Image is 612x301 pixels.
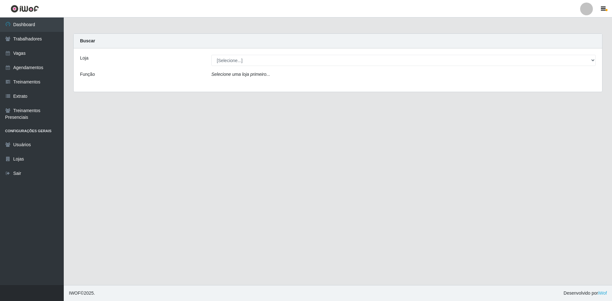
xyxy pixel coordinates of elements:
[11,5,39,13] img: CoreUI Logo
[80,38,95,43] strong: Buscar
[564,290,607,297] span: Desenvolvido por
[69,290,95,297] span: © 2025 .
[211,72,270,77] i: Selecione uma loja primeiro...
[80,71,95,78] label: Função
[69,290,81,296] span: IWOF
[598,290,607,296] a: iWof
[80,55,88,61] label: Loja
